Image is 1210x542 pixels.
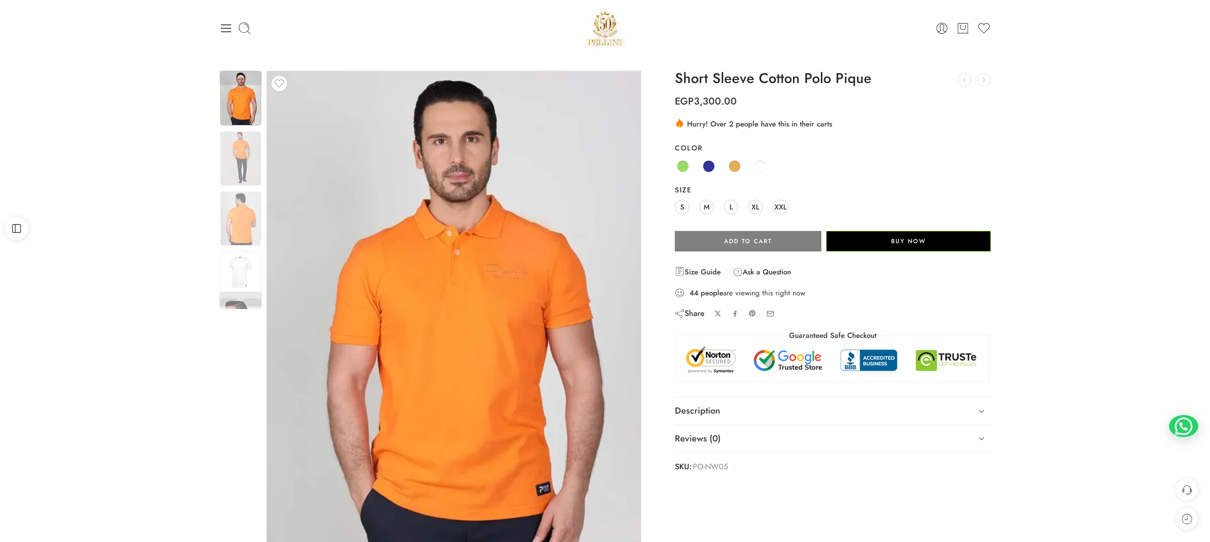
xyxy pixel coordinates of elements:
[675,200,689,214] a: S
[772,200,789,214] a: XXL
[714,310,722,317] a: Share on X
[693,460,728,474] span: PO-NW05
[675,94,737,108] bdi: 3,300.00
[704,200,709,213] span: M
[680,200,684,213] span: S
[675,425,991,453] a: Reviews (0)
[724,200,738,214] a: L
[675,460,692,474] strong: SKU:
[826,231,991,251] button: Buy Now
[751,200,759,213] span: XL
[730,200,733,213] span: L
[584,7,626,49] a: Pellini -
[935,21,949,35] a: Login / Register
[675,231,821,251] button: Add to cart
[784,331,881,341] legend: Guaranteed Safe Checkout
[675,143,991,153] label: Color
[675,94,694,108] span: EGP
[956,21,970,35] a: Cart
[748,200,763,214] a: XL
[675,118,991,129] div: Hurry! Over 2 people have this in their carts
[731,310,739,317] a: Share on Facebook
[684,346,982,375] img: Trust
[220,71,261,125] img: short-sleeve-polo-jpg-1.webp
[766,310,774,318] a: Email to your friends
[584,7,626,49] img: Pellini
[977,21,991,35] a: Wishlist
[220,131,261,186] img: short-sleeve-polo-jpg-1.webp
[774,200,787,213] span: XXL
[699,200,714,214] a: M
[220,251,261,292] img: short-sleeve-polo-jpg-1.webp
[675,185,991,195] label: Size
[675,308,705,319] div: Share
[220,191,261,246] img: short-sleeve-polo-jpg-1.webp
[701,288,723,298] strong: people
[749,310,756,317] a: Pin on Pinterest
[675,288,991,298] div: are viewing this right now
[733,266,791,278] a: Ask a Question
[689,288,698,298] strong: 44
[675,397,991,425] a: Description
[675,266,721,278] a: Size Guide
[675,71,991,86] h1: Short Sleeve Cotton Polo Pique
